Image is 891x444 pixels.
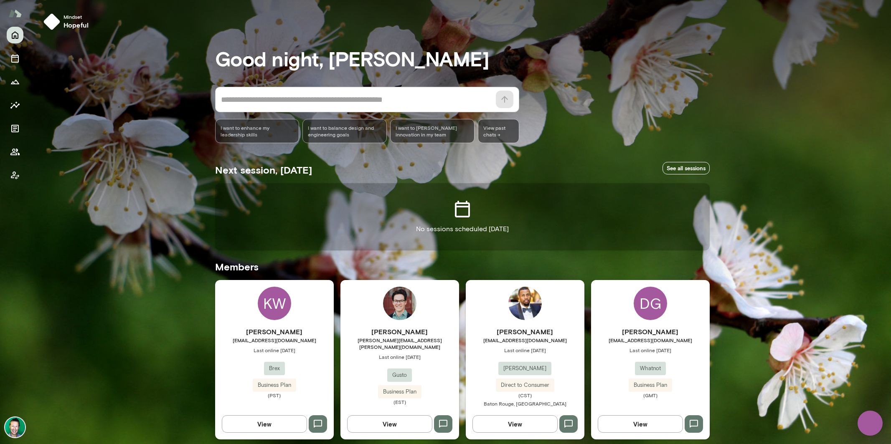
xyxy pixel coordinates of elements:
[598,415,683,433] button: View
[63,20,89,30] h6: hopeful
[591,347,710,353] span: Last online [DATE]
[663,162,710,175] a: See all sessions
[466,392,584,399] span: (CST)
[215,260,710,273] h5: Members
[478,119,519,143] span: View past chats ->
[340,337,459,350] span: [PERSON_NAME][EMAIL_ADDRESS][PERSON_NAME][DOMAIN_NAME]
[466,337,584,343] span: [EMAIL_ADDRESS][DOMAIN_NAME]
[340,399,459,405] span: (EST)
[591,337,710,343] span: [EMAIL_ADDRESS][DOMAIN_NAME]
[591,392,710,399] span: (GMT)
[7,27,23,43] button: Home
[496,381,554,389] span: Direct to Consumer
[222,415,307,433] button: View
[264,364,285,373] span: Brex
[215,163,312,177] h5: Next session, [DATE]
[221,124,294,138] span: I want to enhance my leadership skills
[508,287,542,320] img: Anthony Buchanan
[416,224,509,234] p: No sessions scheduled [DATE]
[8,5,22,21] img: Mento
[253,381,296,389] span: Business Plan
[498,364,551,373] span: [PERSON_NAME]
[7,144,23,160] button: Members
[396,124,469,138] span: I want to [PERSON_NAME] innovation in my team
[215,47,710,70] h3: Good night, [PERSON_NAME]
[466,347,584,353] span: Last online [DATE]
[472,415,558,433] button: View
[302,119,387,143] div: I want to balance design and engineering goals
[5,417,25,437] img: Brian Lawrence
[635,364,666,373] span: Whatnot
[340,327,459,337] h6: [PERSON_NAME]
[308,124,381,138] span: I want to balance design and engineering goals
[484,401,566,406] span: Baton Rouge, [GEOGRAPHIC_DATA]
[466,327,584,337] h6: [PERSON_NAME]
[7,120,23,137] button: Documents
[340,353,459,360] span: Last online [DATE]
[347,415,432,433] button: View
[215,347,334,353] span: Last online [DATE]
[390,119,475,143] div: I want to [PERSON_NAME] innovation in my team
[629,381,672,389] span: Business Plan
[258,287,291,320] div: KW
[383,287,416,320] img: Daniel Flynn
[215,392,334,399] span: (PST)
[7,167,23,184] button: Client app
[215,119,300,143] div: I want to enhance my leadership skills
[378,388,421,396] span: Business Plan
[7,50,23,67] button: Sessions
[7,73,23,90] button: Growth Plan
[591,327,710,337] h6: [PERSON_NAME]
[43,13,60,30] img: mindset
[387,371,412,379] span: Gusto
[7,97,23,114] button: Insights
[634,287,667,320] div: DG
[40,10,95,33] button: Mindsethopeful
[215,327,334,337] h6: [PERSON_NAME]
[215,337,334,343] span: [EMAIL_ADDRESS][DOMAIN_NAME]
[63,13,89,20] span: Mindset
